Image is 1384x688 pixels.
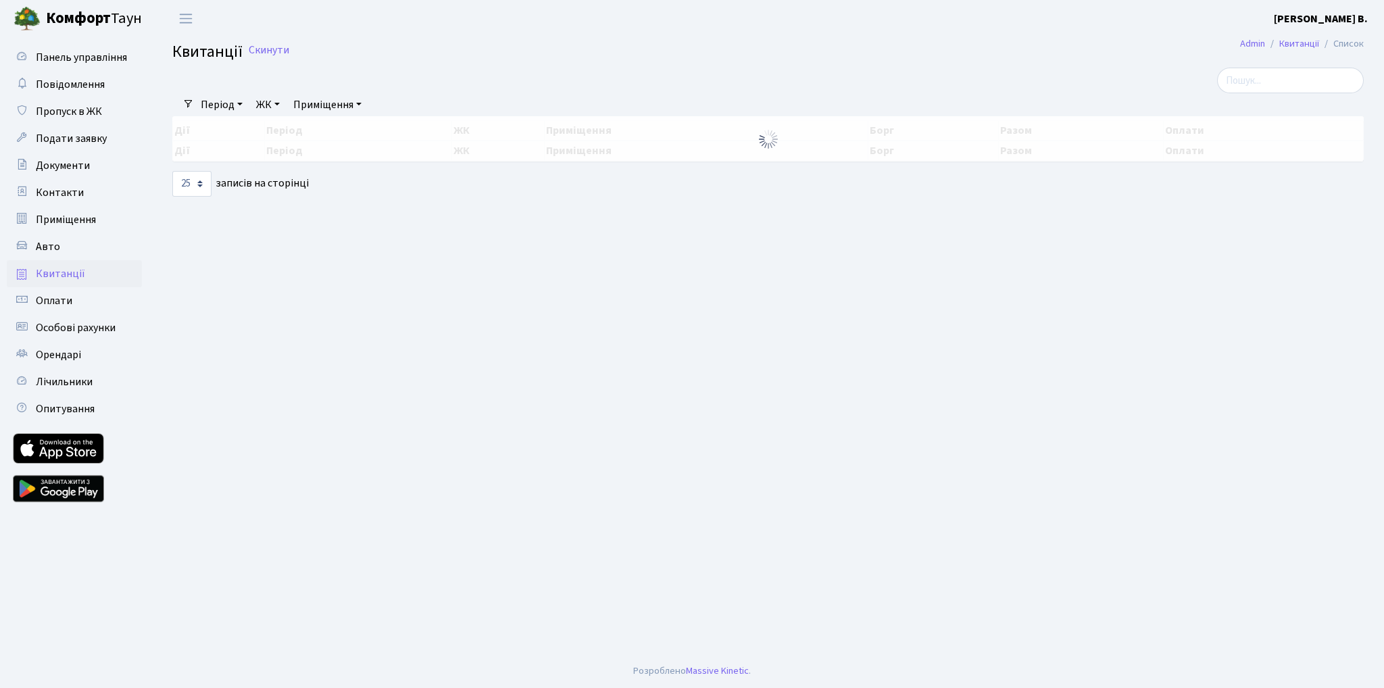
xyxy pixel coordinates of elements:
[46,7,142,30] span: Таун
[14,5,41,32] img: logo.png
[36,131,107,146] span: Подати заявку
[36,374,93,389] span: Лічильники
[7,368,142,395] a: Лічильники
[1220,30,1384,58] nav: breadcrumb
[7,125,142,152] a: Подати заявку
[36,347,81,362] span: Орендарі
[1240,36,1265,51] a: Admin
[1274,11,1368,26] b: [PERSON_NAME] В.
[195,93,248,116] a: Період
[288,93,367,116] a: Приміщення
[7,206,142,233] a: Приміщення
[36,239,60,254] span: Авто
[7,395,142,422] a: Опитування
[686,664,749,678] a: Massive Kinetic
[7,287,142,314] a: Оплати
[1319,36,1364,51] li: Список
[251,93,285,116] a: ЖК
[36,185,84,200] span: Контакти
[36,266,85,281] span: Квитанції
[633,664,751,679] div: Розроблено .
[36,212,96,227] span: Приміщення
[7,152,142,179] a: Документи
[7,341,142,368] a: Орендарі
[7,179,142,206] a: Контакти
[169,7,203,30] button: Переключити навігацію
[36,320,116,335] span: Особові рахунки
[36,293,72,308] span: Оплати
[249,44,289,57] a: Скинути
[172,171,309,197] label: записів на сторінці
[36,104,102,119] span: Пропуск в ЖК
[1274,11,1368,27] a: [PERSON_NAME] В.
[758,128,779,150] img: Обробка...
[7,98,142,125] a: Пропуск в ЖК
[36,401,95,416] span: Опитування
[7,71,142,98] a: Повідомлення
[36,77,105,92] span: Повідомлення
[1217,68,1364,93] input: Пошук...
[172,171,212,197] select: записів на сторінці
[36,50,127,65] span: Панель управління
[36,158,90,173] span: Документи
[46,7,111,29] b: Комфорт
[1279,36,1319,51] a: Квитанції
[7,233,142,260] a: Авто
[172,40,243,64] span: Квитанції
[7,314,142,341] a: Особові рахунки
[7,44,142,71] a: Панель управління
[7,260,142,287] a: Квитанції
